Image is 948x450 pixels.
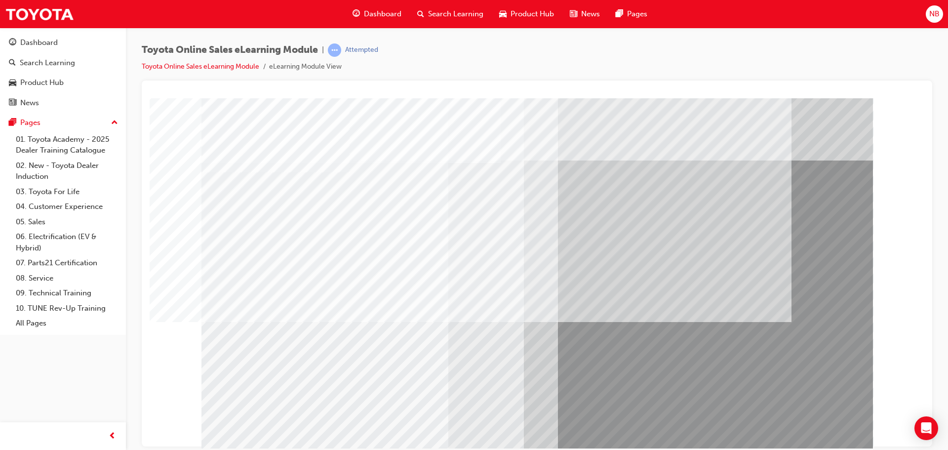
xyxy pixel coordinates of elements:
[12,184,122,200] a: 03. Toyota For Life
[511,8,554,20] span: Product Hub
[20,57,75,69] div: Search Learning
[12,229,122,255] a: 06. Electrification (EV & Hybrid)
[142,44,318,56] span: Toyota Online Sales eLearning Module
[9,39,16,47] span: guage-icon
[345,45,378,55] div: Attempted
[4,94,122,112] a: News
[914,416,938,440] div: Open Intercom Messenger
[12,286,122,301] a: 09. Technical Training
[12,199,122,214] a: 04. Customer Experience
[4,114,122,132] button: Pages
[20,37,58,48] div: Dashboard
[20,77,64,88] div: Product Hub
[111,117,118,129] span: up-icon
[142,62,259,71] a: Toyota Online Sales eLearning Module
[20,97,39,109] div: News
[12,271,122,286] a: 08. Service
[12,316,122,331] a: All Pages
[12,158,122,184] a: 02. New - Toyota Dealer Induction
[627,8,647,20] span: Pages
[608,4,655,24] a: pages-iconPages
[345,4,409,24] a: guage-iconDashboard
[4,54,122,72] a: Search Learning
[9,79,16,87] span: car-icon
[929,8,940,20] span: NB
[12,132,122,158] a: 01. Toyota Academy - 2025 Dealer Training Catalogue
[4,74,122,92] a: Product Hub
[926,5,943,23] button: NB
[417,8,424,20] span: search-icon
[491,4,562,24] a: car-iconProduct Hub
[581,8,600,20] span: News
[20,117,40,128] div: Pages
[12,255,122,271] a: 07. Parts21 Certification
[12,214,122,230] a: 05. Sales
[328,43,341,57] span: learningRecordVerb_ATTEMPT-icon
[353,8,360,20] span: guage-icon
[9,119,16,127] span: pages-icon
[109,430,116,443] span: prev-icon
[9,59,16,68] span: search-icon
[364,8,401,20] span: Dashboard
[4,32,122,114] button: DashboardSearch LearningProduct HubNews
[4,34,122,52] a: Dashboard
[616,8,623,20] span: pages-icon
[409,4,491,24] a: search-iconSearch Learning
[9,99,16,108] span: news-icon
[499,8,507,20] span: car-icon
[322,44,324,56] span: |
[428,8,483,20] span: Search Learning
[12,301,122,316] a: 10. TUNE Rev-Up Training
[269,61,342,73] li: eLearning Module View
[570,8,577,20] span: news-icon
[5,3,74,25] img: Trak
[562,4,608,24] a: news-iconNews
